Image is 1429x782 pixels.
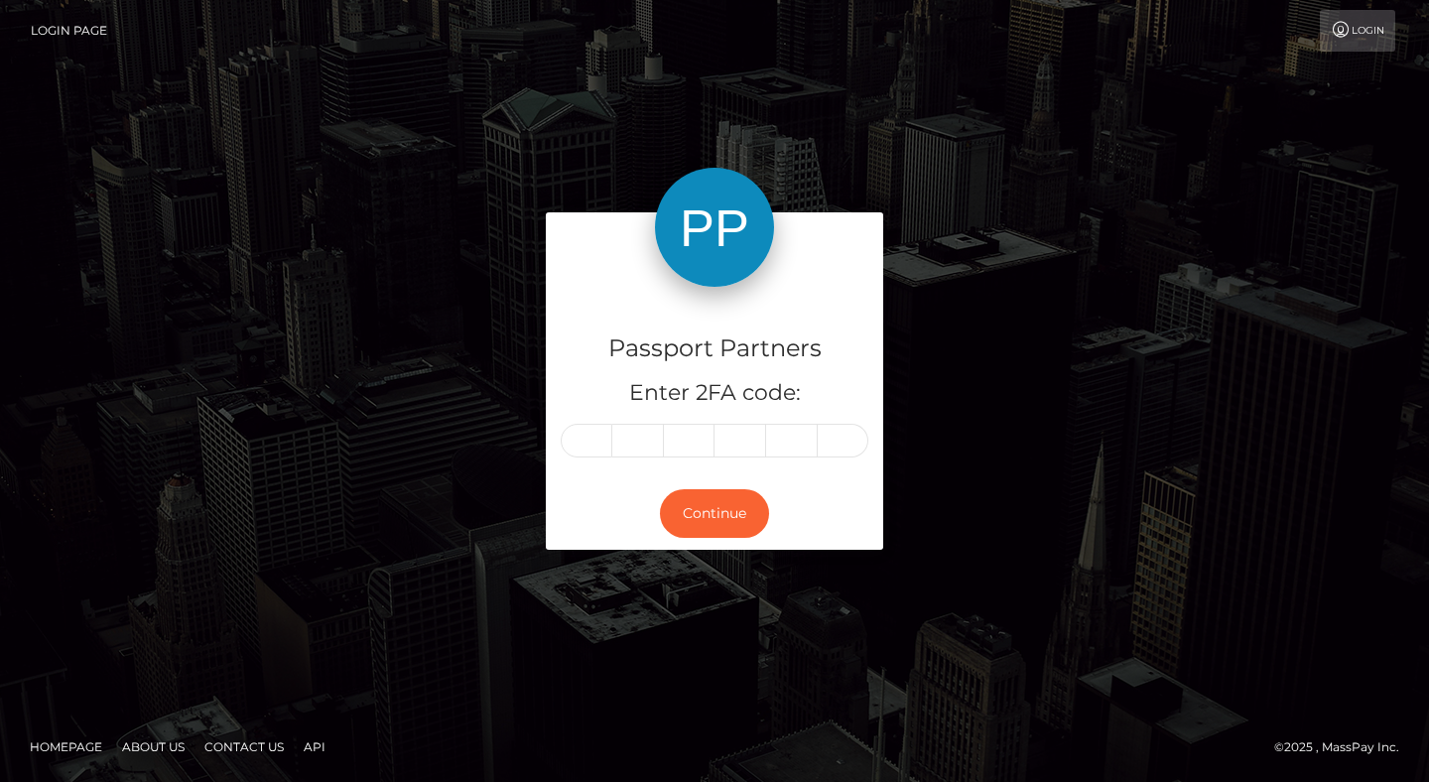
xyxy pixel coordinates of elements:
button: Continue [660,489,769,538]
h5: Enter 2FA code: [561,378,868,409]
a: Login Page [31,10,107,52]
a: About Us [114,731,193,762]
img: Passport Partners [655,168,774,287]
a: Contact Us [196,731,292,762]
a: Login [1320,10,1395,52]
div: © 2025 , MassPay Inc. [1274,736,1414,758]
a: API [296,731,333,762]
a: Homepage [22,731,110,762]
h4: Passport Partners [561,331,868,366]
